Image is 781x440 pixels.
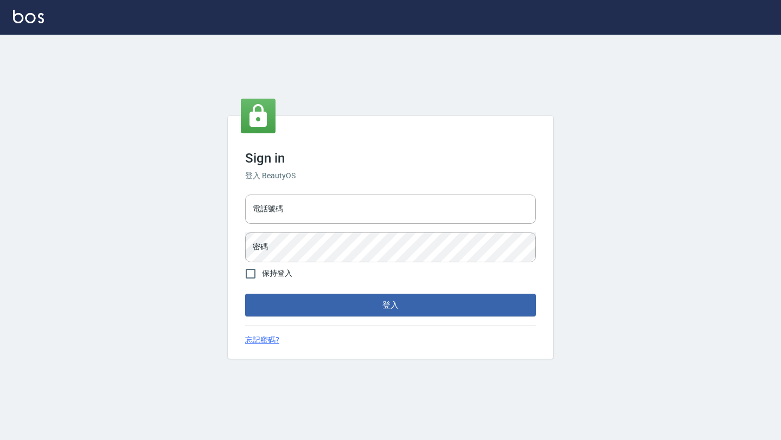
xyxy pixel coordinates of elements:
img: Logo [13,10,44,23]
button: 登入 [245,294,536,316]
a: 忘記密碼? [245,334,279,346]
span: 保持登入 [262,268,292,279]
h6: 登入 BeautyOS [245,170,536,182]
h3: Sign in [245,151,536,166]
